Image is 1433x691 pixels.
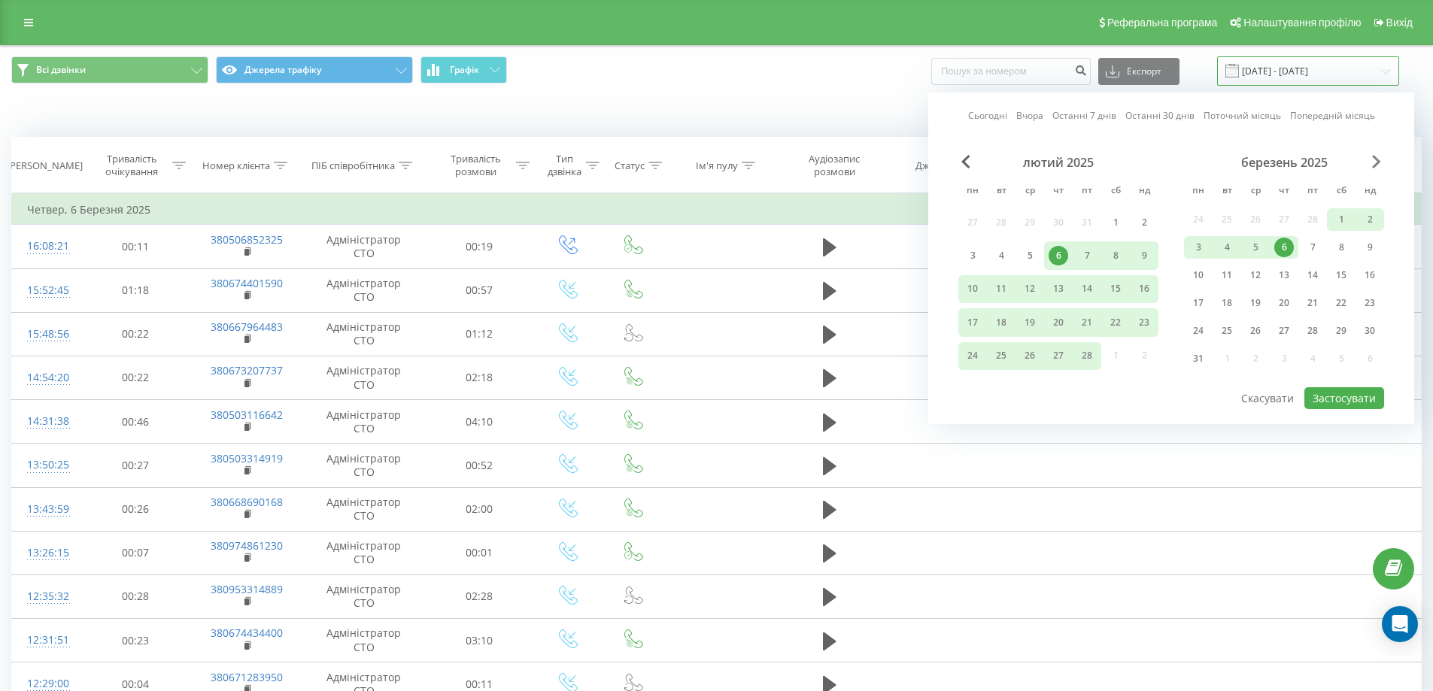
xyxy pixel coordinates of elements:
[1382,606,1418,642] div: Open Intercom Messenger
[1356,208,1384,231] div: нд 2 бер 2025 р.
[425,225,534,268] td: 00:19
[1016,108,1043,123] a: Вчора
[303,356,425,399] td: Адміністратор СТО
[1101,275,1130,303] div: сб 15 лют 2025 р.
[425,400,534,444] td: 04:10
[1217,238,1237,257] div: 4
[1360,321,1380,341] div: 30
[27,276,66,305] div: 15:52:45
[303,487,425,531] td: Адміністратор СТО
[1241,292,1270,314] div: ср 19 бер 2025 р.
[1073,241,1101,269] div: пт 7 лют 2025 р.
[1241,320,1270,342] div: ср 26 бер 2025 р.
[1298,320,1327,342] div: пт 28 бер 2025 р.
[1101,308,1130,336] div: сб 22 лют 2025 р.
[1189,265,1208,285] div: 10
[1270,292,1298,314] div: чт 20 бер 2025 р.
[27,626,66,655] div: 12:31:51
[211,320,283,334] a: 380667964483
[303,268,425,312] td: Адміністратор СТО
[1298,264,1327,286] div: пт 14 бер 2025 р.
[1189,238,1208,257] div: 3
[1356,236,1384,259] div: нд 9 бер 2025 р.
[1303,238,1322,257] div: 7
[211,670,283,684] a: 380671283950
[1184,236,1213,259] div: пн 3 бер 2025 р.
[1049,279,1068,299] div: 13
[1331,238,1351,257] div: 8
[1106,246,1125,265] div: 8
[1270,236,1298,259] div: чт 6 бер 2025 р.
[1327,264,1356,286] div: сб 15 бер 2025 р.
[958,241,987,269] div: пн 3 лют 2025 р.
[211,582,283,596] a: 380953314889
[990,180,1013,203] abbr: вівторок
[1101,208,1130,236] div: сб 1 лют 2025 р.
[303,574,425,618] td: Адміністратор СТО
[1189,293,1208,313] div: 17
[7,159,83,172] div: [PERSON_NAME]
[27,538,66,568] div: 13:26:15
[81,400,190,444] td: 00:46
[1052,108,1116,123] a: Останні 7 днів
[1047,180,1070,203] abbr: четвер
[27,495,66,524] div: 13:43:59
[1298,236,1327,259] div: пт 7 бер 2025 р.
[211,626,283,640] a: 380674434400
[1044,308,1073,336] div: чт 20 лют 2025 р.
[958,275,987,303] div: пн 10 лют 2025 р.
[1327,236,1356,259] div: сб 8 бер 2025 р.
[1331,265,1351,285] div: 15
[1356,264,1384,286] div: нд 16 бер 2025 р.
[81,444,190,487] td: 00:27
[1301,180,1324,203] abbr: п’ятниця
[1106,213,1125,232] div: 1
[963,313,982,332] div: 17
[1044,275,1073,303] div: чт 13 лют 2025 р.
[1049,346,1068,365] div: 27
[1241,264,1270,286] div: ср 12 бер 2025 р.
[1134,279,1154,299] div: 16
[791,153,878,178] div: Аудіозапис розмови
[1019,180,1041,203] abbr: середа
[1187,180,1210,203] abbr: понеділок
[303,619,425,662] td: Адміністратор СТО
[1217,265,1237,285] div: 11
[1077,246,1097,265] div: 7
[1360,210,1380,229] div: 2
[1213,264,1241,286] div: вт 11 бер 2025 р.
[931,58,1091,85] input: Пошук за номером
[311,159,395,172] div: ПІБ співробітника
[450,65,479,75] span: Графік
[1246,238,1265,257] div: 5
[211,495,283,509] a: 380668690168
[1073,308,1101,336] div: пт 21 лют 2025 р.
[27,407,66,436] div: 14:31:38
[963,246,982,265] div: 3
[36,64,86,76] span: Всі дзвінки
[1101,241,1130,269] div: сб 8 лют 2025 р.
[1133,180,1155,203] abbr: неділя
[1217,293,1237,313] div: 18
[1290,108,1375,123] a: Попередній місяць
[968,108,1007,123] a: Сьогодні
[1274,265,1294,285] div: 13
[211,232,283,247] a: 380506852325
[1107,17,1218,29] span: Реферальна програма
[1125,108,1195,123] a: Останні 30 днів
[425,574,534,618] td: 02:28
[1073,275,1101,303] div: пт 14 лют 2025 р.
[1241,236,1270,259] div: ср 5 бер 2025 р.
[1213,292,1241,314] div: вт 18 бер 2025 р.
[1298,292,1327,314] div: пт 21 бер 2025 р.
[1356,292,1384,314] div: нд 23 бер 2025 р.
[1331,210,1351,229] div: 1
[1327,292,1356,314] div: сб 22 бер 2025 р.
[1360,293,1380,313] div: 23
[303,312,425,356] td: Адміністратор СТО
[1098,58,1179,85] button: Експорт
[81,225,190,268] td: 00:11
[1189,321,1208,341] div: 24
[958,308,987,336] div: пн 17 лют 2025 р.
[27,320,66,349] div: 15:48:56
